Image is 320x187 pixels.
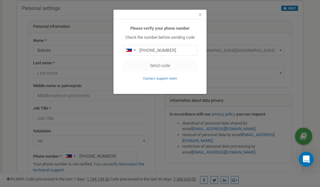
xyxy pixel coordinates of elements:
[123,35,197,41] p: Check the number before sending code
[130,26,190,31] b: Please verify your phone number
[143,76,177,81] small: Contact support team
[198,11,202,18] span: ×
[123,45,137,55] div: Telephone country code
[123,45,197,56] input: 0905 123 4567
[198,12,202,18] button: Close
[123,60,197,71] button: Send code
[143,76,177,81] a: Contact support team
[299,152,314,167] div: Open Intercom Messenger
